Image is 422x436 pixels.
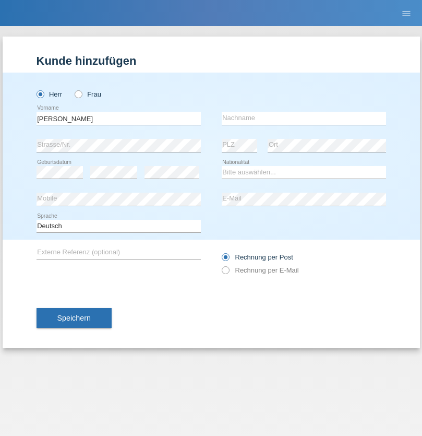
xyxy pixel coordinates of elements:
[37,54,386,67] h1: Kunde hinzufügen
[75,90,101,98] label: Frau
[222,266,299,274] label: Rechnung per E-Mail
[37,90,63,98] label: Herr
[222,266,228,279] input: Rechnung per E-Mail
[37,90,43,97] input: Herr
[222,253,228,266] input: Rechnung per Post
[396,10,417,16] a: menu
[75,90,81,97] input: Frau
[222,253,293,261] label: Rechnung per Post
[57,314,91,322] span: Speichern
[37,308,112,328] button: Speichern
[401,8,412,19] i: menu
